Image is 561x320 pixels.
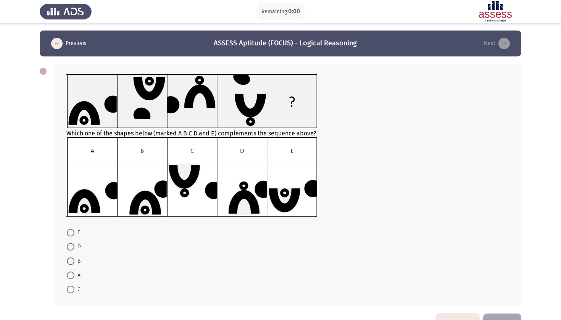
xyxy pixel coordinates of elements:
[469,1,521,22] img: Assessment logo of ASSESS Focus 4 Module Assessment (EN/AR) (Advanced - IB)
[214,39,357,48] h3: ASSESS Aptitude (FOCUS) - Logical Reasoning
[482,37,512,50] button: load next page
[74,271,81,280] span: A
[74,285,81,294] span: C
[49,37,89,50] button: load previous page
[66,74,510,218] div: Which one of the shapes below (marked A B C D and E) complements the sequence above?
[74,228,80,237] span: E
[288,8,300,15] span: 0:00
[40,1,92,22] img: Assess Talent Management logo
[74,242,81,251] span: D
[74,257,81,266] span: B
[66,137,317,216] img: UkFYYV8wOTJfQi5wbmcxNjkxMzMwMjc4ODgw.png
[261,7,300,16] p: Remaining:
[66,74,317,128] img: UkFYYV8wOTJfQS5wbmcxNjkxMzg1MzI1MjI4.png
